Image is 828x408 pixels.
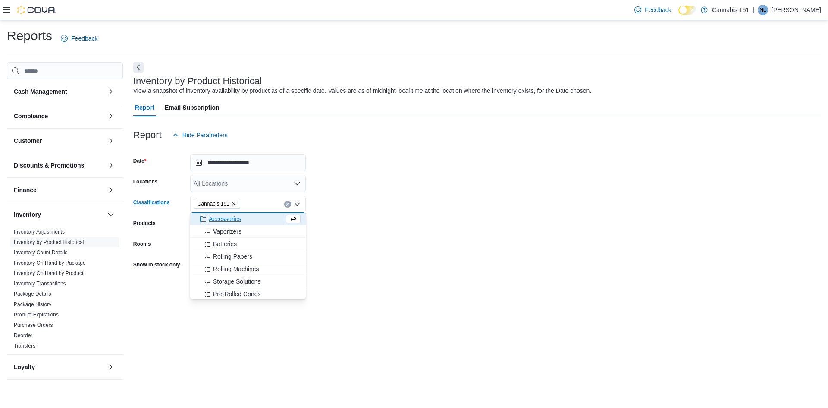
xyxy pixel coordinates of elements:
input: Dark Mode [678,6,696,15]
a: Reorder [14,332,32,338]
a: Inventory On Hand by Package [14,260,86,266]
label: Classifications [133,199,170,206]
h3: Compliance [14,112,48,120]
button: Finance [14,186,104,194]
h3: Loyalty [14,363,35,371]
span: Report [135,99,154,116]
button: Inventory [14,210,104,219]
button: Vaporizers [190,225,306,238]
a: Package Details [14,291,51,297]
button: Storage Solutions [190,275,306,288]
button: Batteries [190,238,306,250]
a: Feedback [631,1,674,19]
a: Feedback [57,30,101,47]
label: Products [133,220,156,227]
span: Feedback [645,6,671,14]
h3: Report [133,130,162,140]
label: Locations [133,178,158,185]
h3: Cash Management [14,87,67,96]
p: Cannabis 151 [712,5,749,15]
span: Transfers [14,342,35,349]
button: Discounts & Promotions [14,161,104,170]
button: Close list of options [294,201,301,208]
button: Compliance [14,112,104,120]
span: Rolling Machines [213,265,259,273]
button: Rolling Papers [190,250,306,263]
span: Email Subscription [165,99,220,116]
a: Inventory by Product Historical [14,239,84,245]
p: [PERSON_NAME] [772,5,821,15]
input: Press the down key to open a popover containing a calendar. [190,154,306,171]
label: Date [133,158,147,164]
button: Customer [14,136,104,145]
span: Product Expirations [14,311,59,318]
button: Remove Cannabis 151 from selection in this group [231,201,236,206]
button: Cash Management [106,86,116,97]
button: Inventory [106,209,116,220]
button: Accessories [190,213,306,225]
span: Cannabis 151 [198,199,229,208]
div: Nina Lawson [758,5,768,15]
a: Inventory Adjustments [14,229,65,235]
span: Vaporizers [213,227,241,236]
button: Pre-Rolled Cones [190,288,306,300]
label: Rooms [133,240,151,247]
button: Hide Parameters [169,127,231,144]
button: Open list of options [294,180,301,187]
span: Inventory Transactions [14,280,66,287]
a: Package History [14,301,51,307]
p: | [753,5,754,15]
span: Rolling Papers [213,252,252,261]
h3: Customer [14,136,42,145]
span: Hide Parameters [182,131,228,139]
div: Inventory [7,227,123,354]
div: View a snapshot of inventory availability by product as of a specific date. Values are as of midn... [133,86,592,95]
span: Purchase Orders [14,322,53,329]
h3: Inventory by Product Historical [133,76,262,86]
button: Finance [106,185,116,195]
button: Next [133,62,144,73]
h1: Reports [7,27,52,44]
span: Inventory Count Details [14,249,68,256]
img: Cova [17,6,56,14]
label: Show in stock only [133,261,180,268]
span: Accessories [209,215,241,223]
h3: Finance [14,186,37,194]
span: Feedback [71,34,97,43]
span: Inventory On Hand by Package [14,259,86,266]
span: Inventory Adjustments [14,228,65,235]
span: Storage Solutions [213,277,261,286]
a: Purchase Orders [14,322,53,328]
span: Package History [14,301,51,308]
a: Inventory Transactions [14,281,66,287]
h3: Inventory [14,210,41,219]
button: Cash Management [14,87,104,96]
a: Inventory Count Details [14,250,68,256]
span: Cannabis 151 [194,199,240,209]
a: Inventory On Hand by Product [14,270,83,276]
button: Loyalty [106,362,116,372]
span: Reorder [14,332,32,339]
button: Customer [106,136,116,146]
span: Pre-Rolled Cones [213,290,261,298]
button: Rolling Machines [190,263,306,275]
button: Clear input [284,201,291,208]
span: NL [759,5,766,15]
button: Loyalty [14,363,104,371]
a: Transfers [14,343,35,349]
button: Compliance [106,111,116,121]
span: Batteries [213,240,237,248]
a: Product Expirations [14,312,59,318]
button: Discounts & Promotions [106,160,116,171]
span: Package Details [14,291,51,297]
h3: Discounts & Promotions [14,161,84,170]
